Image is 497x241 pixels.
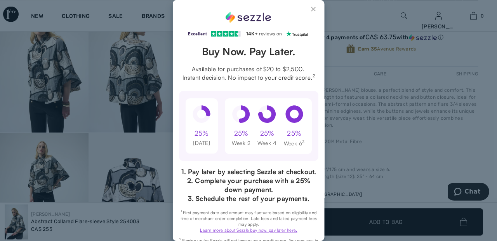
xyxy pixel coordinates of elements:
[285,105,303,125] div: pie at 100%
[257,139,276,147] div: Week 4
[287,129,301,138] div: 25%
[246,29,257,38] div: 14K+
[188,29,207,38] div: Excellent
[232,139,250,147] div: Week 2
[309,6,318,16] button: Close Sezzle Modal
[193,105,210,125] div: pie at 25%
[260,129,274,138] div: 25%
[17,5,33,12] span: Chat
[179,65,318,73] span: Available for purchases of $20 to $2,500.
[181,209,182,213] sup: 1
[302,139,304,144] sup: 3
[179,194,318,203] p: 3. Schedule the rest of your payments.
[179,73,318,82] span: Instant decision. No impact to your credit score.
[180,210,316,227] span: First payment date and amount may fluctuate based on eligibility and time of merchant order compl...
[232,105,250,125] div: pie at 50%
[193,139,210,147] div: [DATE]
[259,29,282,38] div: reviews on
[225,12,272,23] div: Sezzle
[304,65,306,70] sup: 1
[179,167,318,176] p: 1. Pay later by selecting Sezzle at checkout.
[234,129,248,138] div: 25%
[179,45,318,58] header: Buy Now. Pay Later.
[188,31,309,37] a: Excellent 14K+ reviews on
[283,139,304,147] div: Week 6
[312,73,315,79] sup: 2
[200,227,297,233] a: Learn more about Sezzle buy now, pay later here.
[258,105,276,125] div: pie at 75%
[179,176,318,194] p: 2. Complete your purchase with a 25% down payment.
[179,237,182,241] sup: 2
[194,129,209,138] div: 25%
